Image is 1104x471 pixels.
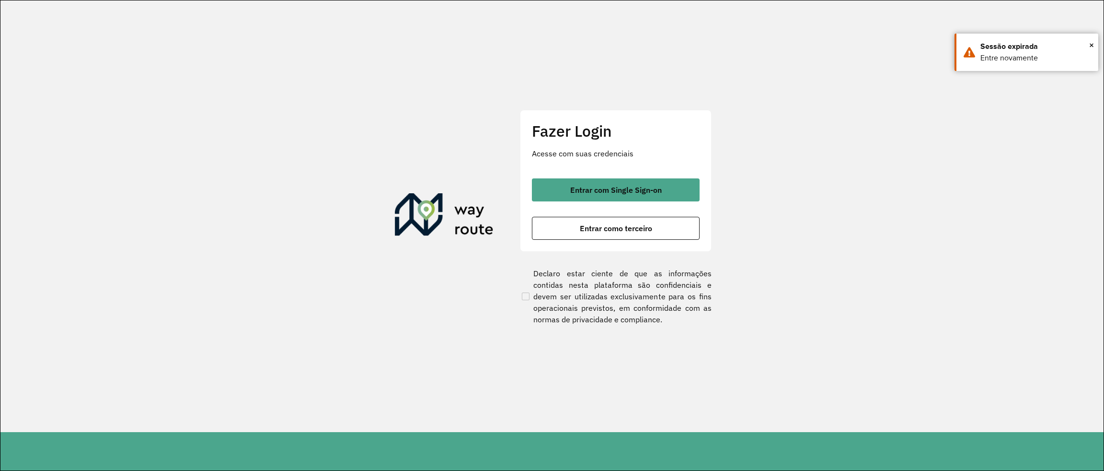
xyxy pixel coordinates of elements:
button: button [532,217,700,240]
label: Declaro estar ciente de que as informações contidas nesta plataforma são confidenciais e devem se... [520,268,712,325]
div: Sessão expirada [980,41,1091,52]
img: Roteirizador AmbevTech [395,193,494,239]
span: Entrar como terceiro [580,224,652,232]
div: Entre novamente [980,52,1091,64]
h2: Fazer Login [532,122,700,140]
span: × [1089,38,1094,52]
span: Entrar com Single Sign-on [570,186,662,194]
p: Acesse com suas credenciais [532,148,700,159]
button: button [532,178,700,201]
button: Close [1089,38,1094,52]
